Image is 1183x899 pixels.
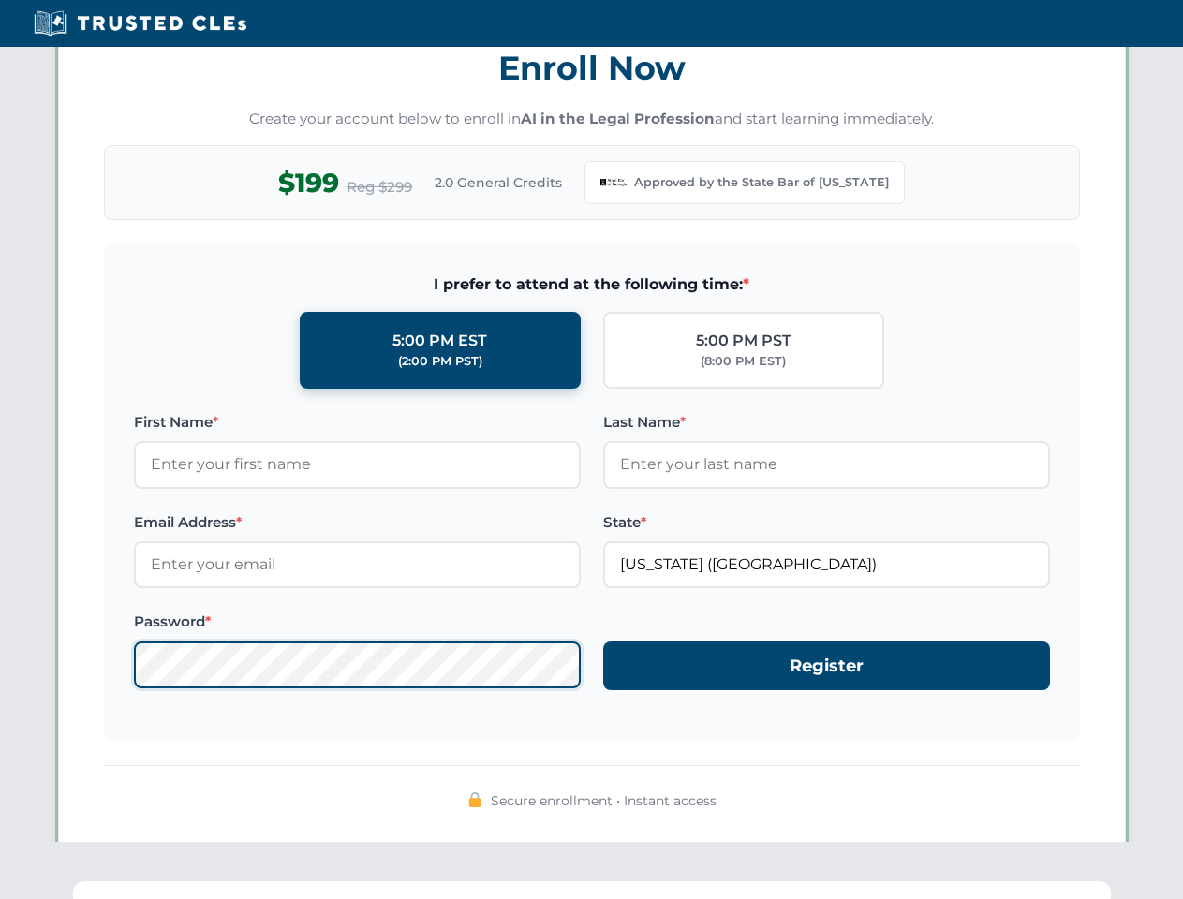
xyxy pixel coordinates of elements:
input: Georgia (GA) [603,541,1050,588]
strong: AI in the Legal Profession [521,110,715,127]
div: (8:00 PM EST) [701,352,786,371]
img: 🔒 [467,792,482,807]
label: State [603,511,1050,534]
input: Enter your first name [134,441,581,488]
span: Reg $299 [347,176,412,199]
label: Password [134,611,581,633]
span: Secure enrollment • Instant access [491,790,717,811]
button: Register [603,641,1050,691]
div: 5:00 PM PST [696,329,791,353]
img: Georgia Bar [600,169,627,196]
label: Last Name [603,411,1050,434]
input: Enter your email [134,541,581,588]
input: Enter your last name [603,441,1050,488]
p: Create your account below to enroll in and start learning immediately. [104,109,1080,130]
span: $199 [278,162,339,204]
h3: Enroll Now [104,38,1080,97]
div: (2:00 PM PST) [398,352,482,371]
img: Trusted CLEs [28,9,252,37]
span: 2.0 General Credits [435,172,562,193]
span: I prefer to attend at the following time: [134,273,1050,297]
span: Approved by the State Bar of [US_STATE] [634,173,889,192]
label: Email Address [134,511,581,534]
div: 5:00 PM EST [392,329,487,353]
label: First Name [134,411,581,434]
